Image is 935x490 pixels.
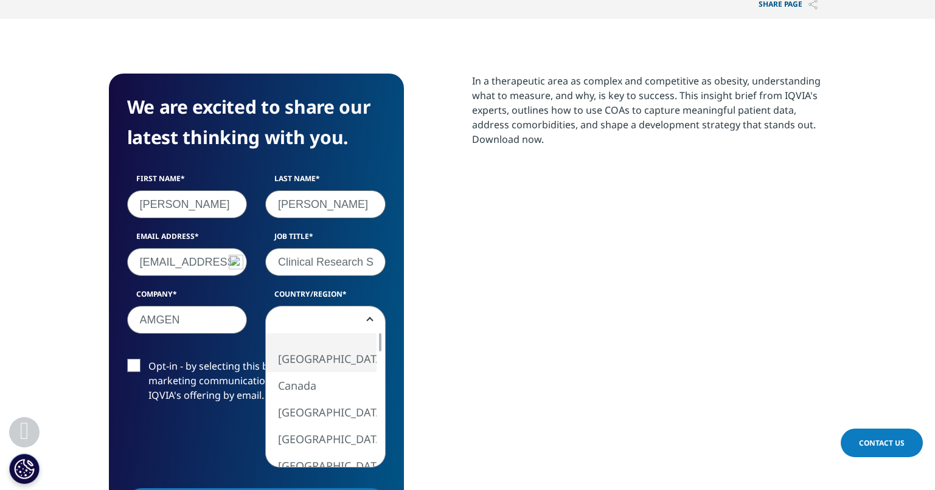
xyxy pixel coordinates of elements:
li: [GEOGRAPHIC_DATA] [266,399,377,426]
li: [GEOGRAPHIC_DATA] [266,345,377,372]
label: Email Address [127,231,248,248]
label: Last Name [265,173,386,190]
label: Country/Region [265,289,386,306]
img: npw-badge-icon.svg [229,255,243,269]
label: Job Title [265,231,386,248]
label: First Name [127,173,248,190]
label: Opt-in - by selecting this box, I consent to receiving marketing communications and information a... [127,359,386,409]
li: Canada [266,372,377,399]
h4: We are excited to share our latest thinking with you. [127,92,386,153]
label: Company [127,289,248,306]
span: Contact Us [859,438,905,448]
p: In a therapeutic area as complex and competitive as obesity, understanding what to measure, and w... [472,74,827,156]
li: [GEOGRAPHIC_DATA] [266,426,377,452]
li: [GEOGRAPHIC_DATA] [266,452,377,479]
a: Contact Us [841,429,923,457]
iframe: reCAPTCHA [127,422,312,469]
button: Cookies Settings [9,454,40,484]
